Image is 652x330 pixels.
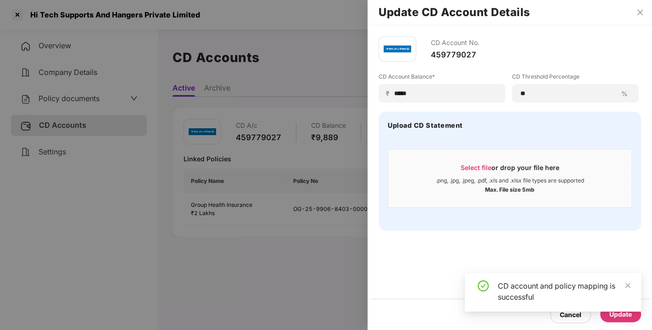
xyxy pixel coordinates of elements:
div: CD account and policy mapping is successful [498,280,630,302]
span: ₹ [386,89,393,98]
h4: Upload CD Statement [388,121,463,130]
label: CD Threshold Percentage [512,73,639,84]
span: close [636,9,644,16]
div: or drop your file here [461,163,559,177]
div: CD Account No. [431,36,479,50]
span: Select fileor drop your file here.png, .jpg, .jpeg, .pdf, .xls and .xlsx file types are supported... [388,156,631,200]
div: 459779027 [431,50,479,60]
label: CD Account Balance* [379,73,505,84]
div: Max. File size 5mb [485,184,535,193]
span: % [618,89,631,98]
img: bajaj.png [384,40,411,58]
button: Close [634,8,646,17]
span: close [624,282,631,289]
h2: Update CD Account Details [379,7,641,17]
span: Select file [461,164,491,171]
div: .png, .jpg, .jpeg, .pdf, .xls and .xlsx file types are supported [436,177,584,184]
span: check-circle [478,280,489,291]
